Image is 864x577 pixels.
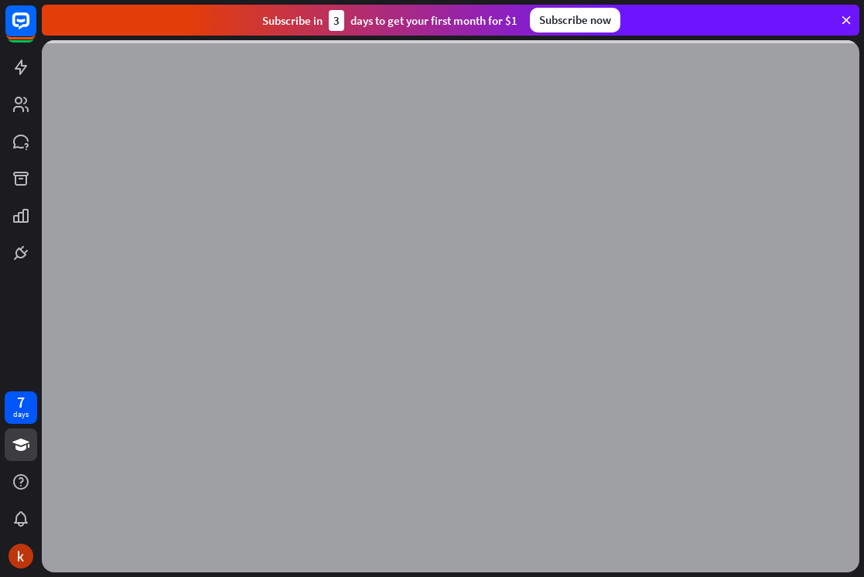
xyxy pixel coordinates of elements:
[13,409,29,420] div: days
[530,8,620,32] div: Subscribe now
[5,391,37,424] a: 7 days
[262,10,517,31] div: Subscribe in days to get your first month for $1
[17,395,25,409] div: 7
[329,10,344,31] div: 3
